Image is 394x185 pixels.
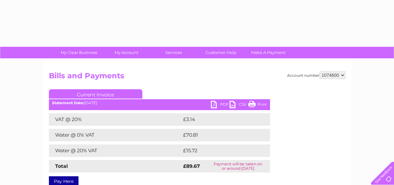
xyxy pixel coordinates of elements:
[195,47,247,58] a: Customer Help
[182,129,257,141] td: £70.81
[49,113,182,126] td: VAT @ 20%
[287,71,345,79] div: Account number
[49,71,345,83] h2: Bills and Payments
[49,101,270,105] div: [DATE]
[182,144,257,157] td: £15.72
[183,163,200,169] strong: £89.67
[53,47,105,58] a: My Clear Business
[182,113,255,126] td: £3.14
[230,101,248,110] a: CSV
[206,160,270,173] td: Payment will be taken on or around [DATE]
[49,89,142,99] a: Current Invoice
[211,101,230,110] a: PDF
[49,144,182,157] td: Water @ 20% VAT
[243,47,294,58] a: Make A Payment
[101,47,152,58] a: My Account
[55,163,68,169] strong: Total
[148,47,199,58] a: Services
[248,101,267,110] a: Print
[52,100,84,105] b: Statement Date:
[49,129,182,141] td: Water @ 0% VAT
